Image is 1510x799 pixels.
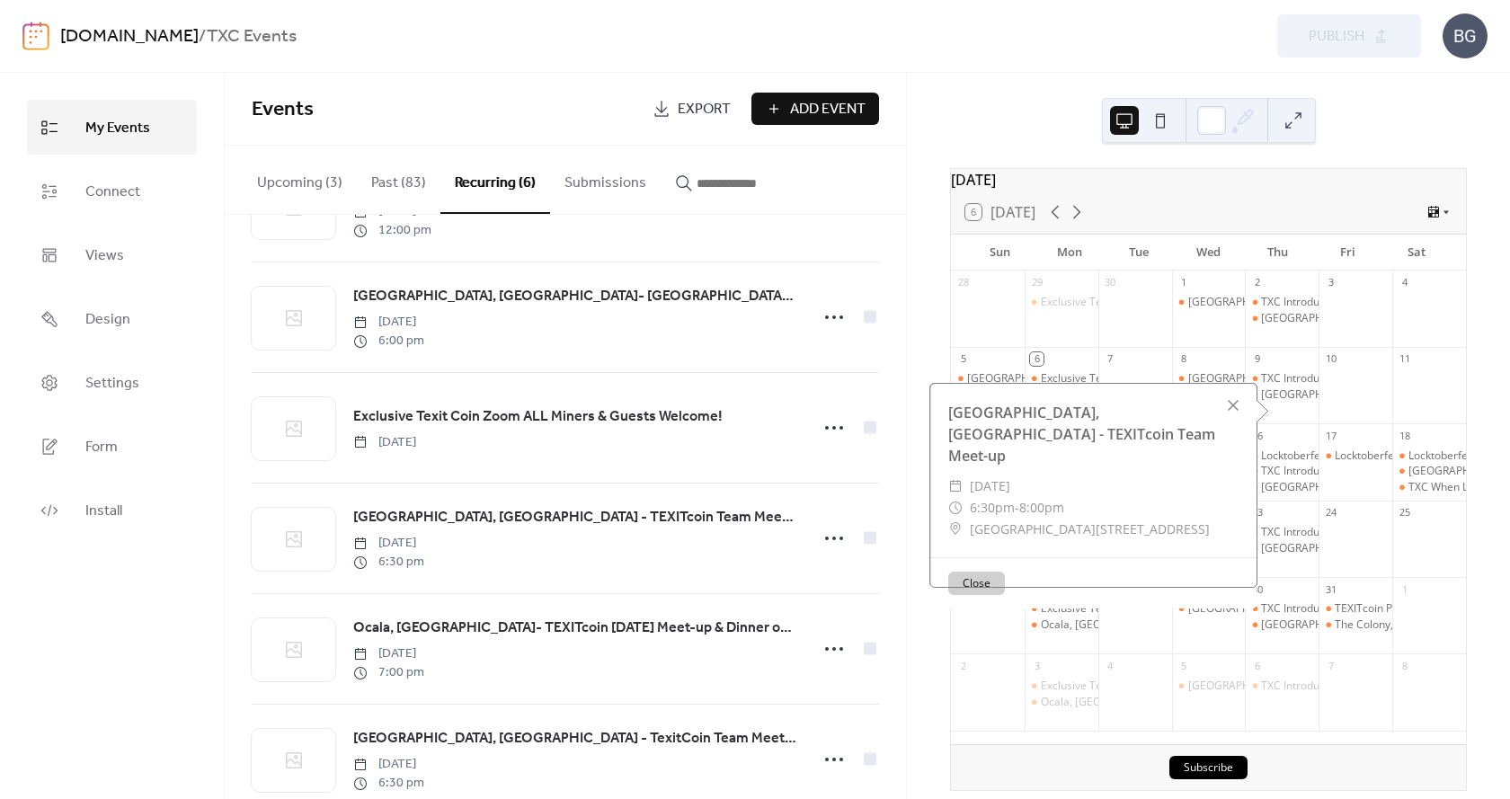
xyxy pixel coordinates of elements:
a: Exclusive Texit Coin Zoom ALL Miners & Guests Welcome! [353,405,723,429]
a: [GEOGRAPHIC_DATA], [GEOGRAPHIC_DATA] - TEXITcoin Team Meet-up [353,506,798,529]
span: 6:30pm [970,497,1015,519]
div: Orlando, FL - TEXITcoin Team Meet-up [1245,541,1319,556]
button: Past (83) [357,146,440,212]
div: Wed [1174,235,1243,271]
a: [GEOGRAPHIC_DATA], [GEOGRAPHIC_DATA]- [GEOGRAPHIC_DATA] Informational Meeting [353,285,798,308]
div: TXC Introduction and Update! [1245,679,1319,694]
div: Mansfield, TX- TXC Informational Meeting [1172,679,1246,694]
a: [GEOGRAPHIC_DATA], [GEOGRAPHIC_DATA] - TexitCoin Team Meetup at [GEOGRAPHIC_DATA] [353,727,798,750]
div: Waxahachie, TX - TexitCoin Meeting @ Fish City Grill [951,371,1025,386]
a: Form [27,419,197,474]
div: 31 [1324,582,1337,596]
div: TXC Introduction and Update! [1261,679,1408,694]
span: [GEOGRAPHIC_DATA], [GEOGRAPHIC_DATA] - TexitCoin Team Meetup at [GEOGRAPHIC_DATA] [353,728,798,750]
span: Events [252,90,314,129]
div: Ocala, [GEOGRAPHIC_DATA]- TEXITcoin [DATE] Meet-up & Dinner on Us! [1041,695,1403,710]
div: [GEOGRAPHIC_DATA], [GEOGRAPHIC_DATA] - TexitCoin Meeting @ [GEOGRAPHIC_DATA] [967,371,1414,386]
div: 9 [1250,352,1264,366]
a: My Events [27,100,197,155]
span: [DATE] [353,644,424,663]
div: Sat [1382,235,1452,271]
button: Add Event [751,93,879,125]
div: 28 [956,276,970,289]
a: Export [639,93,744,125]
div: 7 [1104,352,1117,366]
img: logo [22,22,49,50]
div: Locktoberfest '3 - 5th Anniversary Celebration! [1245,448,1319,464]
div: Exclusive Texit Coin Zoom ALL Miners & Guests Welcome! [1041,679,1329,694]
div: Exclusive Texit Coin Zoom ALL Miners & Guests Welcome! [1025,679,1098,694]
div: 11 [1398,352,1411,366]
a: Connect [27,164,197,218]
div: 10 [1324,352,1337,366]
span: Add Event [790,99,866,120]
div: 5 [956,352,970,366]
div: Locktoberfest '3 - 5th Anniversary Celebration! [1319,448,1392,464]
div: 17 [1324,429,1337,442]
div: Exclusive Texit Coin Zoom ALL Miners & Guests Welcome! [1025,371,1098,386]
div: 25 [1398,506,1411,519]
span: Form [85,433,118,461]
div: TXC Introduction and Update! [1261,371,1408,386]
div: Orlando, FL - TEXITcoin Team Meet-up [1245,480,1319,495]
div: TXC When Lambo Party! [1392,480,1466,495]
span: - [1015,497,1019,519]
div: TXC Introduction and Update! [1261,295,1408,310]
span: 7:00 pm [353,663,424,682]
button: Close [948,572,1005,595]
div: [GEOGRAPHIC_DATA], [GEOGRAPHIC_DATA] - TEXITcoin Team Meet-up [930,402,1257,466]
div: Ocala, FL- TEXITcoin Monday Meet-up & Dinner on Us! [1025,617,1098,633]
span: [GEOGRAPHIC_DATA], [GEOGRAPHIC_DATA]- [GEOGRAPHIC_DATA] Informational Meeting [353,286,798,307]
div: Fri [1312,235,1381,271]
a: Install [27,483,197,537]
div: 8 [1177,352,1191,366]
span: [GEOGRAPHIC_DATA], [GEOGRAPHIC_DATA] - TEXITcoin Team Meet-up [353,507,798,528]
div: Mansfield, TX- TXC Informational Meeting [1172,295,1246,310]
div: 2 [956,659,970,672]
div: 24 [1324,506,1337,519]
span: Ocala, [GEOGRAPHIC_DATA]- TEXITcoin [DATE] Meet-up & Dinner on Us! [353,617,798,639]
div: Exclusive Texit Coin Zoom ALL Miners & Guests Welcome! [1025,295,1098,310]
span: 12:00 pm [353,221,431,240]
span: [DATE] [353,755,424,774]
div: TXC Introduction and Update! [1245,464,1319,479]
div: Mon [1035,235,1104,271]
a: Ocala, [GEOGRAPHIC_DATA]- TEXITcoin [DATE] Meet-up & Dinner on Us! [353,617,798,640]
div: Sun [965,235,1035,271]
div: 1 [1177,276,1191,289]
div: BG [1443,13,1488,58]
span: Export [678,99,731,120]
div: 18 [1398,429,1411,442]
div: 3 [1324,276,1337,289]
div: TXC Introduction and Update! [1245,295,1319,310]
div: ​ [948,497,963,519]
button: Submissions [550,146,661,212]
div: Ocala, [GEOGRAPHIC_DATA]- TEXITcoin [DATE] Meet-up & Dinner on Us! [1041,617,1403,633]
button: Subscribe [1169,756,1248,779]
span: [DATE] [353,313,424,332]
span: [DATE] [353,433,416,452]
div: 4 [1104,659,1117,672]
b: / [199,20,207,54]
a: Settings [27,355,197,410]
span: Install [85,497,122,525]
div: Exclusive Texit Coin Zoom ALL Miners & Guests Welcome! [1041,295,1329,310]
span: 6:00 pm [353,332,424,351]
div: Orlando, FL - TEXITcoin Team Meet-up [1245,617,1319,633]
div: ​ [948,475,963,497]
span: [GEOGRAPHIC_DATA][STREET_ADDRESS] [970,519,1210,540]
div: 30 [1104,276,1117,289]
span: [DATE] [353,534,424,553]
span: Connect [85,178,140,206]
button: Recurring (6) [440,146,550,214]
div: The Colony, TX - TEXITcoin Presents: Trick or TXC - A Blockchain Halloween Bash [1319,617,1392,633]
div: 6 [1030,352,1044,366]
div: Orlando, FL - TEXITcoin Team Meet-up [1245,387,1319,403]
div: TXC Introduction and Update! [1245,525,1319,540]
div: 3 [1030,659,1044,672]
span: My Events [85,114,150,142]
button: Upcoming (3) [243,146,357,212]
div: Exclusive Texit Coin Zoom ALL Miners & Guests Welcome! [1041,371,1329,386]
span: [DATE] [970,475,1010,497]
